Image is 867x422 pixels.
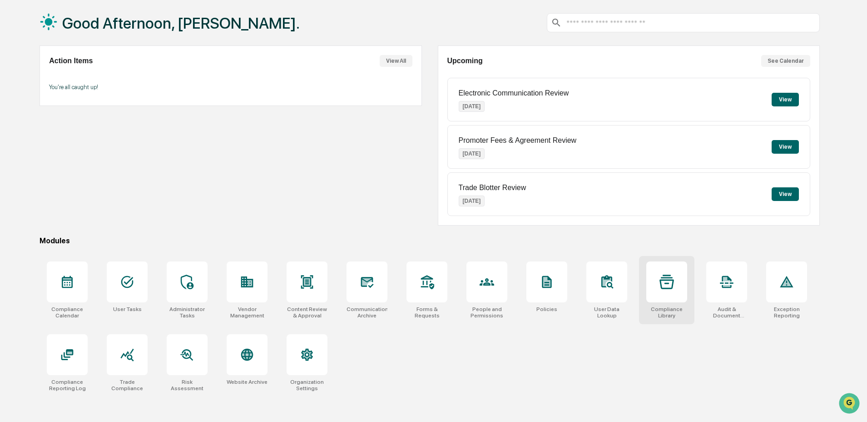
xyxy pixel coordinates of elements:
[64,154,110,161] a: Powered byPylon
[66,116,73,123] div: 🗄️
[154,72,165,83] button: Start new chat
[287,379,327,392] div: Organization Settings
[466,306,507,319] div: People and Permissions
[227,306,268,319] div: Vendor Management
[227,379,268,385] div: Website Archive
[761,55,810,67] button: See Calendar
[62,111,116,127] a: 🗄️Attestations
[772,93,799,106] button: View
[47,379,88,392] div: Compliance Reporting Log
[31,70,149,79] div: Start new chat
[167,306,208,319] div: Administrator Tasks
[9,133,16,140] div: 🔎
[766,306,807,319] div: Exception Reporting
[167,379,208,392] div: Risk Assessment
[586,306,627,319] div: User Data Lookup
[459,196,485,206] p: [DATE]
[18,115,59,124] span: Preclearance
[9,19,165,34] p: How can we help?
[459,136,577,145] p: Promoter Fees & Agreement Review
[107,379,148,392] div: Trade Compliance
[772,140,799,154] button: View
[459,184,526,192] p: Trade Blotter Review
[447,57,483,65] h2: Upcoming
[406,306,447,319] div: Forms & Requests
[838,392,862,417] iframe: Open customer support
[5,128,61,145] a: 🔎Data Lookup
[113,306,142,312] div: User Tasks
[380,55,412,67] button: View All
[646,306,687,319] div: Compliance Library
[459,89,569,97] p: Electronic Communication Review
[9,116,16,123] div: 🖐️
[75,115,113,124] span: Attestations
[62,14,300,32] h1: Good Afternoon, [PERSON_NAME].
[287,306,327,319] div: Content Review & Approval
[536,306,557,312] div: Policies
[31,79,115,86] div: We're available if you need us!
[49,57,93,65] h2: Action Items
[18,132,57,141] span: Data Lookup
[47,306,88,319] div: Compliance Calendar
[90,154,110,161] span: Pylon
[459,101,485,112] p: [DATE]
[706,306,747,319] div: Audit & Document Logs
[347,306,387,319] div: Communications Archive
[459,148,485,159] p: [DATE]
[5,111,62,127] a: 🖐️Preclearance
[49,84,412,90] p: You're all caught up!
[9,70,25,86] img: 1746055101610-c473b297-6a78-478c-a979-82029cc54cd1
[40,236,820,245] div: Modules
[772,187,799,201] button: View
